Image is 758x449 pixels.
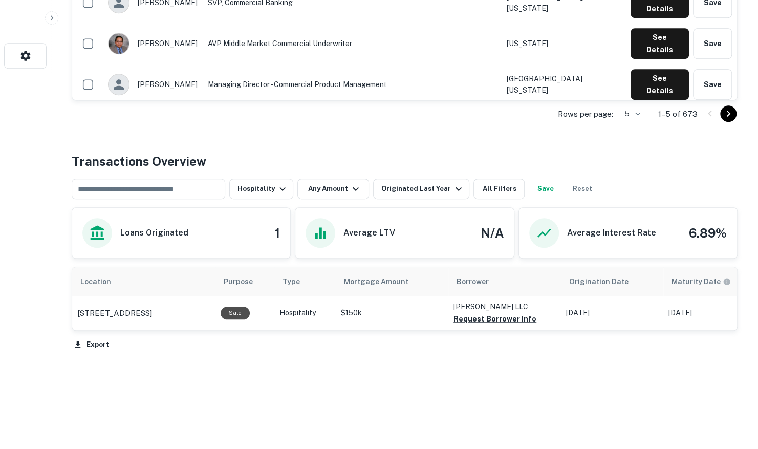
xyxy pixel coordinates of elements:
[274,267,336,296] th: Type
[561,267,663,296] th: Origination Date
[221,307,250,319] div: Sale
[453,301,556,312] p: [PERSON_NAME] LLC
[569,275,642,288] span: Origination Date
[72,337,112,352] button: Export
[631,28,689,59] button: See Details
[672,276,731,287] div: Maturity dates displayed may be estimated. Please contact the lender for the most accurate maturi...
[672,276,721,287] h6: Maturity Date
[72,267,737,330] div: scrollable content
[373,179,469,199] button: Originated Last Year
[381,183,465,195] div: Originated Last Year
[720,105,737,122] button: Go to next page
[109,33,129,54] img: 1516985067438
[72,152,206,170] h4: Transactions Overview
[658,108,698,120] p: 1–5 of 673
[457,275,489,288] span: Borrower
[566,179,598,199] button: Reset
[279,308,331,318] p: Hospitality
[567,227,656,239] h6: Average Interest Rate
[229,179,293,199] button: Hospitality
[283,275,300,288] span: Type
[108,33,198,54] div: [PERSON_NAME]
[108,74,198,95] div: [PERSON_NAME]
[502,64,625,105] td: [GEOGRAPHIC_DATA], [US_STATE]
[344,275,422,288] span: Mortgage Amount
[448,267,561,296] th: Borrower
[215,267,274,296] th: Purpose
[77,307,210,319] a: [STREET_ADDRESS]
[617,106,642,121] div: 5
[343,227,395,239] h6: Average LTV
[341,308,443,318] p: $150k
[558,108,613,120] p: Rows per page:
[566,308,658,318] p: [DATE]
[203,64,502,105] td: Managing Director - Commercial Product Management
[80,275,124,288] span: Location
[672,276,744,287] span: Maturity dates displayed may be estimated. Please contact the lender for the most accurate maturi...
[707,367,758,416] iframe: Chat Widget
[275,224,280,242] h4: 1
[631,69,689,100] button: See Details
[529,179,561,199] button: Save your search to get updates of matches that match your search criteria.
[72,267,215,296] th: Location
[224,275,266,288] span: Purpose
[693,28,732,59] button: Save
[502,23,625,64] td: [US_STATE]
[453,313,536,325] button: Request Borrower Info
[120,227,188,239] h6: Loans Originated
[77,307,152,319] p: [STREET_ADDRESS]
[203,23,502,64] td: AVP Middle Market Commercial Underwriter
[693,69,732,100] button: Save
[689,224,727,242] h4: 6.89%
[336,267,448,296] th: Mortgage Amount
[481,224,504,242] h4: N/A
[297,179,369,199] button: Any Amount
[473,179,525,199] button: All Filters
